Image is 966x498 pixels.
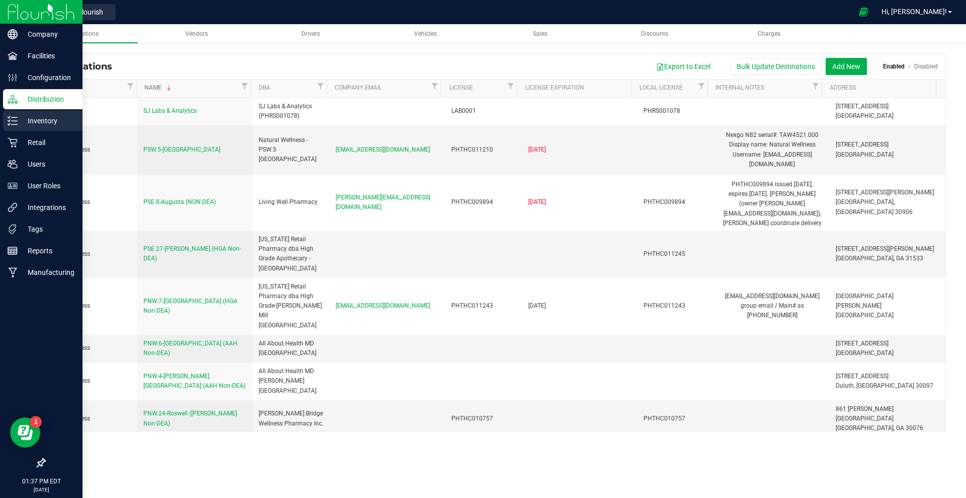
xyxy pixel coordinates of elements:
div: PHTHC011243 [643,301,708,311]
inline-svg: Facilities [8,51,18,61]
div: Microbusiness [51,343,131,353]
span: SJ Labs & Analytics [143,107,197,114]
p: Inventory [18,115,78,127]
div: Microbusiness [51,301,131,311]
span: PNW.7-[GEOGRAPHIC_DATA] (HGA Non-DEA) [143,298,237,314]
button: Add New [826,58,867,75]
span: [STREET_ADDRESS][PERSON_NAME] [836,245,934,252]
p: Company [18,28,78,40]
iframe: Resource center unread badge [30,416,42,428]
span: [STREET_ADDRESS] [836,373,889,380]
span: [DATE] [528,146,546,153]
div: Nexgo N82 serial#: TAW4521.000 Display name: Natural Wellness Username: [EMAIL_ADDRESS][DOMAIN_NAME] [720,129,824,170]
div: PHTHC009894 [451,197,516,207]
p: Users [18,158,78,170]
inline-svg: Retail [8,137,18,148]
div: All About Health MD [GEOGRAPHIC_DATA] [259,339,324,358]
span: Discounts [641,30,668,37]
inline-svg: Inventory [8,116,18,126]
iframe: Resource center [10,417,40,448]
span: Charges [758,30,780,37]
div: [PERSON_NAME] Bridge Wellness Pharmacy Inc. [259,409,324,428]
span: [GEOGRAPHIC_DATA] [836,312,894,319]
p: Facilities [18,50,78,62]
inline-svg: Distribution [8,94,18,104]
span: PSE.27-[PERSON_NAME] (HGA Non-DEA) [143,245,241,262]
p: Integrations [18,201,78,214]
div: Natural Wellness - PSW.5 [GEOGRAPHIC_DATA] [259,135,324,165]
a: Local License [639,84,695,92]
a: Filter [124,80,136,92]
span: [PERSON_NAME][EMAIL_ADDRESS][DOMAIN_NAME] [336,194,430,210]
inline-svg: Company [8,29,18,39]
div: PHTHC009894 issued [DATE], expires [DATE]. [PERSON_NAME] (owner [PERSON_NAME][EMAIL_ADDRESS][DOMA... [720,179,824,226]
span: 861 [PERSON_NAME][GEOGRAPHIC_DATA] [836,405,894,422]
span: [EMAIL_ADDRESS][DOMAIN_NAME] [336,302,430,309]
span: Sales [533,30,547,37]
span: [GEOGRAPHIC_DATA], GA 30076 [836,424,923,432]
div: PHTHC011245 [643,249,708,259]
a: Name [144,84,238,92]
inline-svg: Users [8,159,18,169]
div: Microbusiness [51,376,131,386]
span: Vendors [185,30,208,37]
div: [US_STATE] Retail Pharmacy dba High Grade-[PERSON_NAME] Mill [GEOGRAPHIC_DATA] [259,282,324,330]
span: [STREET_ADDRESS] [836,340,889,347]
div: Microbusiness [51,197,131,207]
span: [STREET_ADDRESS] [836,141,889,148]
inline-svg: Integrations [8,202,18,212]
span: [STREET_ADDRESS][PERSON_NAME] [836,189,934,196]
inline-svg: Configuration [8,73,18,83]
span: [GEOGRAPHIC_DATA][PERSON_NAME] [836,293,894,309]
span: Vehicles [414,30,437,37]
div: Microbusiness [51,414,131,423]
div: [EMAIL_ADDRESS][DOMAIN_NAME] group email / Main# as [PHONE_NUMBER] [720,291,824,322]
span: PNW.24-Roswell ([PERSON_NAME] Non-DEA) [143,410,237,426]
inline-svg: Tags [8,224,18,234]
p: Tags [18,223,78,235]
span: [GEOGRAPHIC_DATA] [836,349,894,357]
div: Microbusiness [51,249,131,259]
span: Destinations [52,61,120,72]
a: Filter [695,80,707,92]
a: Internal Notes [715,84,810,92]
span: [GEOGRAPHIC_DATA] [836,151,894,158]
a: DBA [259,84,314,92]
p: User Roles [18,180,78,192]
p: Retail [18,136,78,149]
inline-svg: Manufacturing [8,267,18,277]
a: Filter [429,80,441,92]
p: [DATE] [5,486,78,493]
a: Filter [505,80,517,92]
inline-svg: Reports [8,246,18,256]
p: 01:37 PM EDT [5,477,78,486]
a: Company Email [335,84,429,92]
span: [GEOGRAPHIC_DATA], [GEOGRAPHIC_DATA] 30906 [836,198,913,215]
span: PSW.5-[GEOGRAPHIC_DATA] [143,146,220,153]
span: [DATE] [528,198,546,205]
a: License Expiration [525,84,627,92]
a: Address [830,84,932,92]
span: PNW.6-[GEOGRAPHIC_DATA] (AAH Non-DEA) [143,340,237,357]
a: Filter [810,80,822,92]
button: Export to Excel [650,58,717,75]
span: [STREET_ADDRESS] [836,103,889,110]
div: SJ Labs & Analytics (PHRS001078) [259,102,324,121]
div: PHTHC011210 [451,145,516,155]
inline-svg: User Roles [8,181,18,191]
div: PHTHC010757 [451,414,516,423]
span: Hi, [PERSON_NAME]! [881,8,947,16]
div: All About Health MD [PERSON_NAME][GEOGRAPHIC_DATA] [259,367,324,396]
a: Enabled [883,63,905,70]
span: PSE.8-Augusta (NON-DEA) [143,198,216,205]
p: Reports [18,245,78,257]
div: Living Well Pharmacy [259,197,324,207]
div: LAB0001 [451,106,516,116]
span: [GEOGRAPHIC_DATA] [836,112,894,119]
span: Duluth, [GEOGRAPHIC_DATA] 30097 [836,382,933,389]
a: Filter [238,80,251,92]
div: Microbusiness [51,145,131,155]
span: [EMAIL_ADDRESS][DOMAIN_NAME] [336,146,430,153]
a: License [449,84,505,92]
